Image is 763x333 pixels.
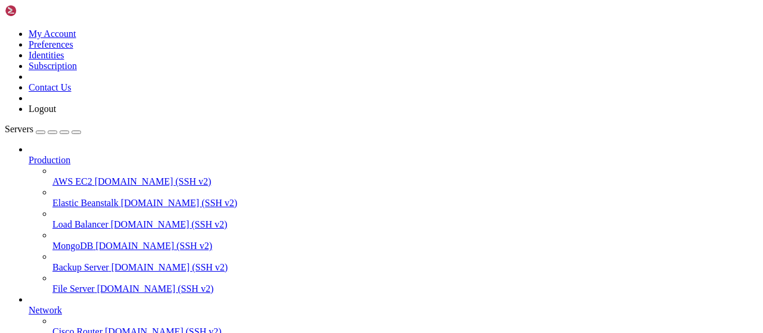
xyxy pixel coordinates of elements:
[95,241,212,251] span: [DOMAIN_NAME] (SSH v2)
[52,219,758,230] a: Load Balancer [DOMAIN_NAME] (SSH v2)
[121,198,238,208] span: [DOMAIN_NAME] (SSH v2)
[52,208,758,230] li: Load Balancer [DOMAIN_NAME] (SSH v2)
[52,284,758,294] a: File Server [DOMAIN_NAME] (SSH v2)
[29,50,64,60] a: Identities
[52,251,758,273] li: Backup Server [DOMAIN_NAME] (SSH v2)
[29,305,758,316] a: Network
[29,82,72,92] a: Contact Us
[52,284,95,294] span: File Server
[52,241,93,251] span: MongoDB
[29,104,56,114] a: Logout
[29,61,77,71] a: Subscription
[52,198,119,208] span: Elastic Beanstalk
[52,166,758,187] li: AWS EC2 [DOMAIN_NAME] (SSH v2)
[29,29,76,39] a: My Account
[95,176,212,186] span: [DOMAIN_NAME] (SSH v2)
[29,305,62,315] span: Network
[52,198,758,208] a: Elastic Beanstalk [DOMAIN_NAME] (SSH v2)
[52,219,108,229] span: Load Balancer
[5,124,33,134] span: Servers
[5,124,81,134] a: Servers
[29,144,758,294] li: Production
[97,284,214,294] span: [DOMAIN_NAME] (SSH v2)
[52,241,758,251] a: MongoDB [DOMAIN_NAME] (SSH v2)
[111,262,228,272] span: [DOMAIN_NAME] (SSH v2)
[5,5,73,17] img: Shellngn
[29,39,73,49] a: Preferences
[52,187,758,208] li: Elastic Beanstalk [DOMAIN_NAME] (SSH v2)
[52,262,109,272] span: Backup Server
[29,155,758,166] a: Production
[52,273,758,294] li: File Server [DOMAIN_NAME] (SSH v2)
[52,230,758,251] li: MongoDB [DOMAIN_NAME] (SSH v2)
[52,262,758,273] a: Backup Server [DOMAIN_NAME] (SSH v2)
[111,219,228,229] span: [DOMAIN_NAME] (SSH v2)
[52,176,758,187] a: AWS EC2 [DOMAIN_NAME] (SSH v2)
[29,155,70,165] span: Production
[52,176,92,186] span: AWS EC2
